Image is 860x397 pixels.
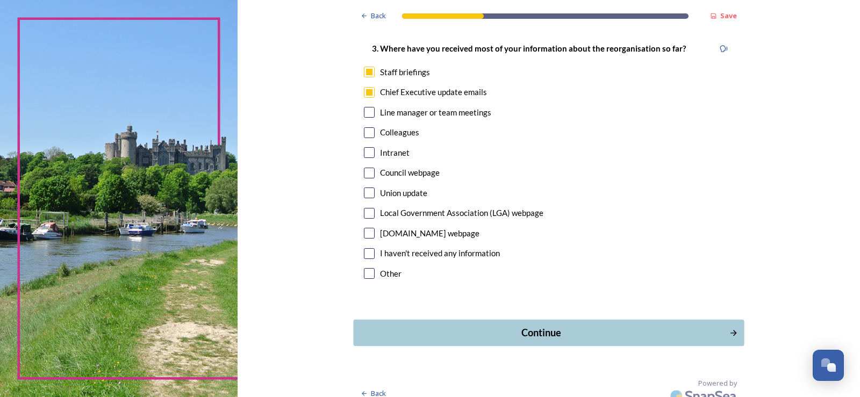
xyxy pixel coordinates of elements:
[720,11,737,20] strong: Save
[353,320,744,346] button: Continue
[380,167,440,179] div: Council webpage
[380,247,500,259] div: I haven't received any information
[380,207,543,219] div: Local Government Association (LGA) webpage
[380,106,491,119] div: Line manager or team meetings
[380,268,402,280] div: Other
[380,147,410,159] div: Intranet
[380,126,419,139] div: Colleagues
[380,66,430,78] div: Staff briefings
[813,350,844,381] button: Open Chat
[359,326,723,340] div: Continue
[380,86,487,98] div: Chief Executive update emails
[380,187,427,199] div: Union update
[372,44,686,53] strong: 3. Where have you received most of your information about the reorganisation so far?
[698,378,737,388] span: Powered by
[371,11,386,21] span: Back
[380,227,479,240] div: [DOMAIN_NAME] webpage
